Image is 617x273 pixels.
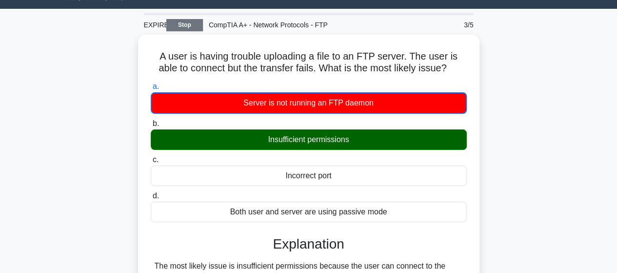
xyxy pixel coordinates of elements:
h3: Explanation [157,236,461,252]
div: Incorrect port [151,166,467,186]
a: Stop [166,19,203,31]
div: EXPIRED [138,15,166,35]
span: b. [153,119,159,127]
span: a. [153,82,159,90]
div: Both user and server are using passive mode [151,202,467,222]
span: c. [153,155,159,164]
h5: A user is having trouble uploading a file to an FTP server. The user is able to connect but the t... [150,50,468,75]
span: d. [153,191,159,200]
div: Insufficient permissions [151,129,467,150]
div: Server is not running an FTP daemon [151,92,467,114]
div: 3/5 [422,15,479,35]
div: CompTIA A+ - Network Protocols - FTP [203,15,337,35]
